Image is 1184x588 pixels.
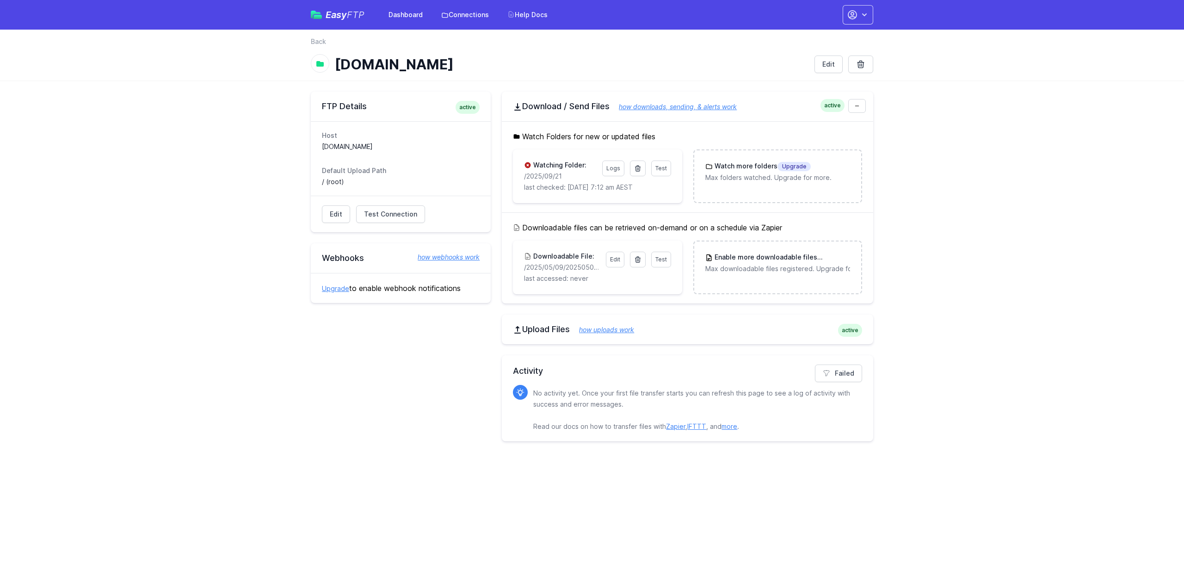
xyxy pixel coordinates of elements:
[322,177,480,186] dd: / (root)
[364,210,417,219] span: Test Connection
[666,422,685,430] a: Zapier
[687,422,706,430] a: IFTTT
[322,101,480,112] h2: FTP Details
[713,161,811,171] h3: Watch more folders
[322,142,480,151] dd: [DOMAIN_NAME]
[311,10,364,19] a: EasyFTP
[311,11,322,19] img: easyftp_logo.png
[524,263,600,272] p: /2025/05/09/20250509171559_inbound_0422652309_0756011820.mp3
[326,10,364,19] span: Easy
[322,166,480,175] dt: Default Upload Path
[524,172,596,181] p: /2025/09/21
[531,252,594,261] h3: Downloadable File:
[606,252,624,267] a: Edit
[311,37,873,52] nav: Breadcrumb
[777,162,811,171] span: Upgrade
[502,6,553,23] a: Help Docs
[721,422,737,430] a: more
[820,99,845,112] span: active
[705,173,850,182] p: Max folders watched. Upgrade for more.
[655,256,667,263] span: Test
[705,264,850,273] p: Max downloadable files registered. Upgrade for more.
[655,165,667,172] span: Test
[311,273,491,303] div: to enable webhook notifications
[383,6,428,23] a: Dashboard
[436,6,494,23] a: Connections
[570,326,634,334] a: how uploads work
[815,365,862,382] a: Failed
[322,285,349,292] a: Upgrade
[513,222,862,233] h5: Downloadable files can be retrieved on-demand or on a schedule via Zapier
[531,161,586,170] h3: Watching Folder:
[651,252,671,267] a: Test
[713,253,850,262] h3: Enable more downloadable files
[456,101,480,114] span: active
[322,253,480,264] h2: Webhooks
[513,365,862,378] h2: Activity
[602,161,624,176] a: Logs
[347,9,364,20] span: FTP
[513,101,862,112] h2: Download / Send Files
[817,253,851,262] span: Upgrade
[838,324,862,337] span: active
[814,56,843,73] a: Edit
[651,161,671,176] a: Test
[513,324,862,335] h2: Upload Files
[408,253,480,262] a: how webhooks work
[533,388,855,432] p: No activity yet. Once your first file transfer starts you can refresh this page to see a log of a...
[311,37,326,46] a: Back
[322,205,350,223] a: Edit
[524,183,671,192] p: last checked: [DATE] 7:12 am AEST
[356,205,425,223] a: Test Connection
[610,103,737,111] a: how downloads, sending, & alerts work
[694,150,861,193] a: Watch more foldersUpgrade Max folders watched. Upgrade for more.
[513,131,862,142] h5: Watch Folders for new or updated files
[524,274,671,283] p: last accessed: never
[322,131,480,140] dt: Host
[335,56,807,73] h1: [DOMAIN_NAME]
[694,241,861,285] a: Enable more downloadable filesUpgrade Max downloadable files registered. Upgrade for more.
